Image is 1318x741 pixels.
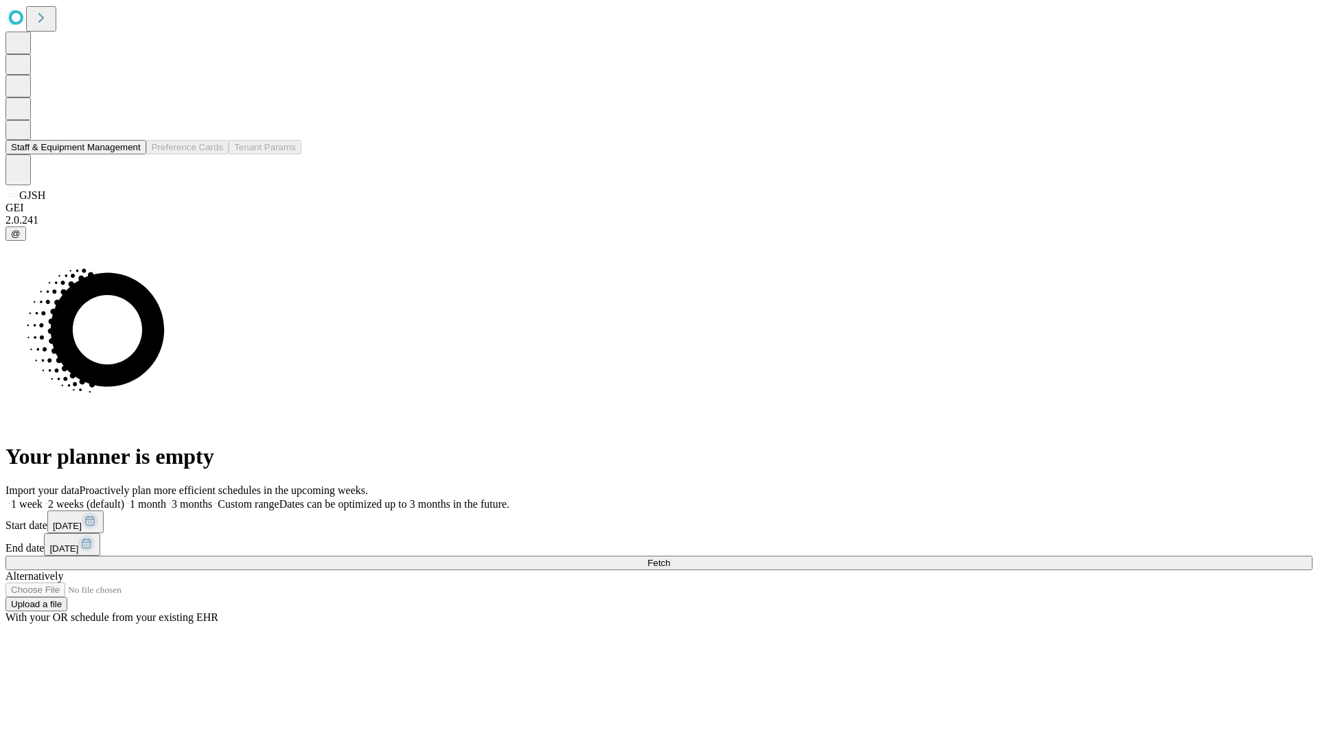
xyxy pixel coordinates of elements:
span: Import your data [5,484,80,496]
button: Preference Cards [146,140,229,154]
button: Staff & Equipment Management [5,140,146,154]
span: Proactively plan more efficient schedules in the upcoming weeks. [80,484,368,496]
span: 2 weeks (default) [48,498,124,510]
button: [DATE] [44,533,100,556]
span: [DATE] [49,543,78,554]
span: @ [11,228,21,239]
span: 1 month [130,498,166,510]
button: Tenant Params [229,140,301,154]
div: 2.0.241 [5,214,1313,226]
span: Fetch [647,558,670,568]
span: 1 week [11,498,43,510]
span: GJSH [19,189,45,201]
button: @ [5,226,26,241]
span: Dates can be optimized up to 3 months in the future. [279,498,509,510]
div: GEI [5,202,1313,214]
button: Fetch [5,556,1313,570]
button: Upload a file [5,597,67,611]
h1: Your planner is empty [5,444,1313,469]
span: Custom range [218,498,279,510]
div: Start date [5,510,1313,533]
span: Alternatively [5,570,63,582]
span: With your OR schedule from your existing EHR [5,611,218,623]
span: [DATE] [53,521,82,531]
span: 3 months [172,498,212,510]
button: [DATE] [47,510,104,533]
div: End date [5,533,1313,556]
